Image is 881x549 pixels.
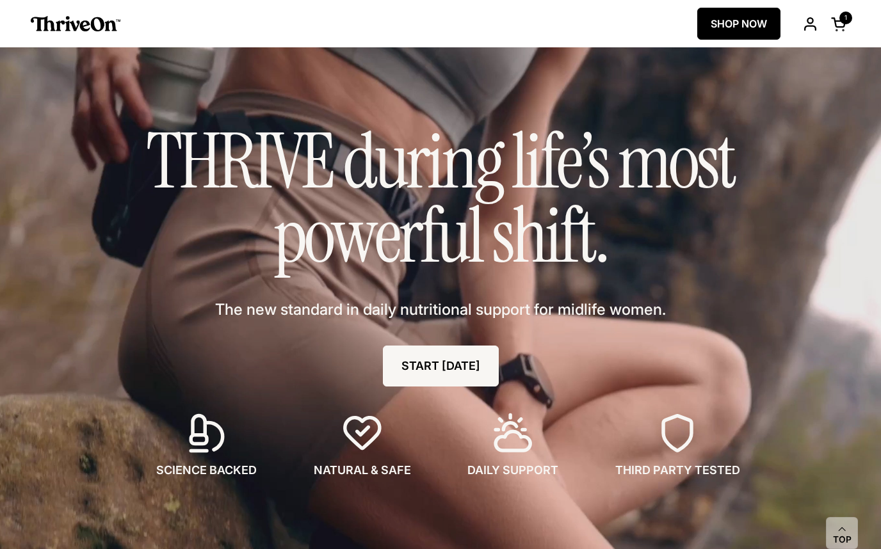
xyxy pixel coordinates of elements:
span: Top [833,534,852,546]
span: NATURAL & SAFE [314,462,411,479]
iframe: Gorgias live chat messenger [817,489,868,536]
span: SCIENCE BACKED [156,462,257,479]
span: DAILY SUPPORT [467,462,558,479]
a: SHOP NOW [697,8,780,40]
span: THIRD PARTY TESTED [615,462,740,479]
a: START [DATE] [383,346,499,386]
h1: THRIVE during life’s most powerful shift. [120,124,761,273]
span: The new standard in daily nutritional support for midlife women. [215,299,666,321]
